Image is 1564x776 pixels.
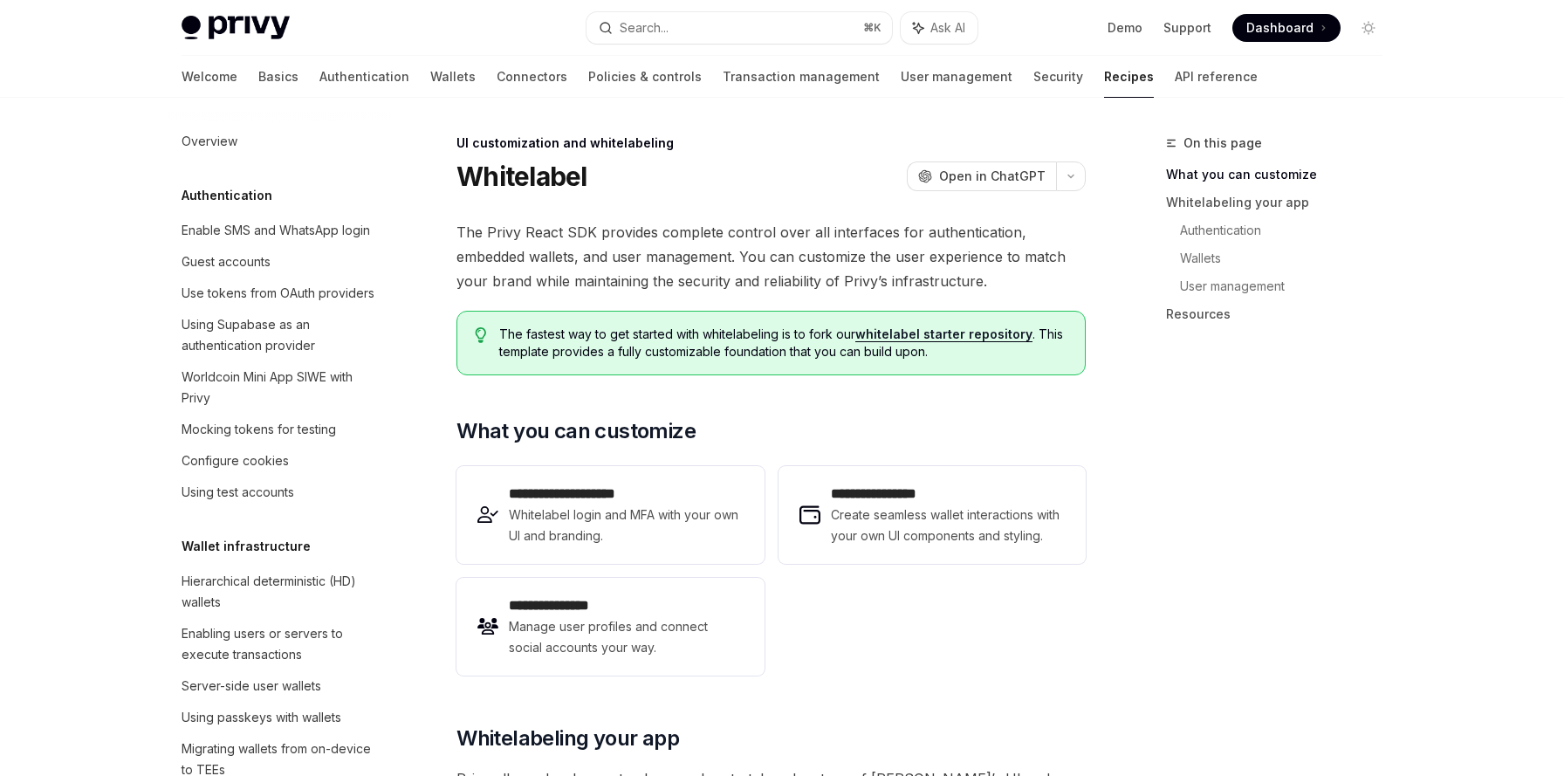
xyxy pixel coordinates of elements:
[182,536,311,557] h5: Wallet infrastructure
[1232,14,1341,42] a: Dashboard
[1180,244,1396,272] a: Wallets
[499,326,1067,361] span: The fastest way to get started with whitelabeling is to fork our . This template provides a fully...
[723,56,880,98] a: Transaction management
[1033,56,1083,98] a: Security
[182,707,341,728] div: Using passkeys with wallets
[475,327,487,343] svg: Tip
[456,724,679,752] span: Whitelabeling your app
[168,361,391,414] a: Worldcoin Mini App SIWE with Privy
[1166,189,1396,216] a: Whitelabeling your app
[1108,19,1142,37] a: Demo
[430,56,476,98] a: Wallets
[182,623,381,665] div: Enabling users or servers to execute transactions
[182,56,237,98] a: Welcome
[1163,19,1211,37] a: Support
[168,702,391,733] a: Using passkeys with wallets
[168,618,391,670] a: Enabling users or servers to execute transactions
[620,17,669,38] div: Search...
[168,215,391,246] a: Enable SMS and WhatsApp login
[182,571,381,613] div: Hierarchical deterministic (HD) wallets
[182,367,381,409] div: Worldcoin Mini App SIWE with Privy
[258,56,298,98] a: Basics
[182,251,271,272] div: Guest accounts
[855,326,1032,342] a: whitelabel starter repository
[901,12,977,44] button: Ask AI
[1175,56,1258,98] a: API reference
[1246,19,1314,37] span: Dashboard
[497,56,567,98] a: Connectors
[930,19,965,37] span: Ask AI
[182,16,290,40] img: light logo
[509,505,743,546] span: Whitelabel login and MFA with your own UI and branding.
[586,12,892,44] button: Search...⌘K
[182,220,370,241] div: Enable SMS and WhatsApp login
[182,185,272,206] h5: Authentication
[168,278,391,309] a: Use tokens from OAuth providers
[939,168,1046,185] span: Open in ChatGPT
[182,450,289,471] div: Configure cookies
[168,477,391,508] a: Using test accounts
[1166,300,1396,328] a: Resources
[1104,56,1154,98] a: Recipes
[168,309,391,361] a: Using Supabase as an authentication provider
[456,578,764,676] a: **** **** *****Manage user profiles and connect social accounts your way.
[779,466,1086,564] a: **** **** **** *Create seamless wallet interactions with your own UI components and styling.
[1183,133,1262,154] span: On this page
[907,161,1056,191] button: Open in ChatGPT
[588,56,702,98] a: Policies & controls
[319,56,409,98] a: Authentication
[456,134,1086,152] div: UI customization and whitelabeling
[182,676,321,697] div: Server-side user wallets
[168,670,391,702] a: Server-side user wallets
[1180,272,1396,300] a: User management
[168,246,391,278] a: Guest accounts
[168,414,391,445] a: Mocking tokens for testing
[456,220,1086,293] span: The Privy React SDK provides complete control over all interfaces for authentication, embedded wa...
[182,314,381,356] div: Using Supabase as an authentication provider
[863,21,881,35] span: ⌘ K
[182,131,237,152] div: Overview
[1166,161,1396,189] a: What you can customize
[182,419,336,440] div: Mocking tokens for testing
[168,126,391,157] a: Overview
[831,505,1065,546] span: Create seamless wallet interactions with your own UI components and styling.
[901,56,1012,98] a: User management
[1355,14,1382,42] button: Toggle dark mode
[168,445,391,477] a: Configure cookies
[182,482,294,503] div: Using test accounts
[456,417,696,445] span: What you can customize
[182,283,374,304] div: Use tokens from OAuth providers
[1180,216,1396,244] a: Authentication
[168,566,391,618] a: Hierarchical deterministic (HD) wallets
[456,161,587,192] h1: Whitelabel
[509,616,743,658] span: Manage user profiles and connect social accounts your way.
